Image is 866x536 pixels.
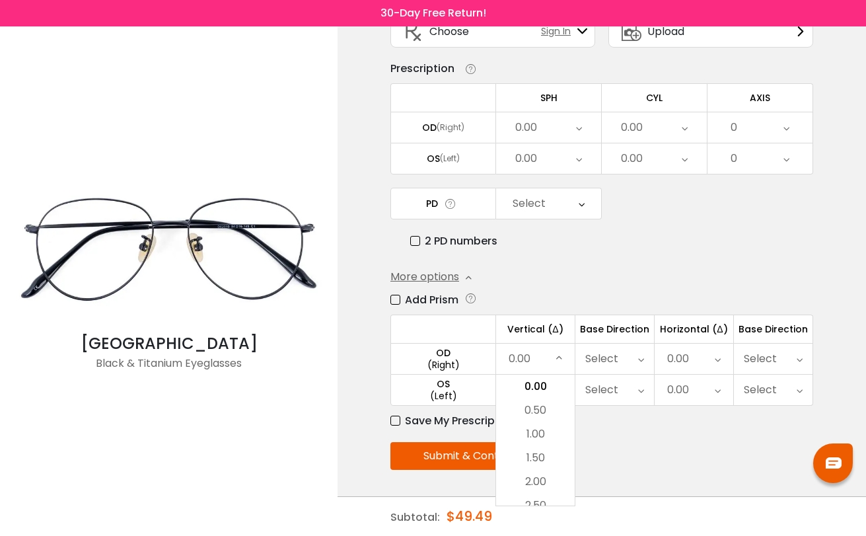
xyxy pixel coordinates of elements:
[585,346,618,372] div: Select
[440,153,460,165] div: (Left)
[410,233,497,249] label: 2 PD numbers
[496,399,575,422] li: 0.50
[667,346,689,372] div: 0.00
[390,291,458,308] label: Add Prism
[707,83,813,112] td: AXIS
[391,359,495,371] div: (Right)
[464,291,478,305] i: Prism
[429,23,469,40] span: Choose
[7,332,331,356] div: [GEOGRAPHIC_DATA]
[731,145,737,172] div: 0
[621,114,643,141] div: 0.00
[496,494,575,517] li: 2.50
[826,457,842,469] img: chat
[734,315,813,343] td: Base Direction
[509,346,530,372] div: 0.00
[496,83,602,112] td: SPH
[391,390,495,402] div: (Left)
[7,170,331,332] img: Black Nepal - Titanium Eyeglasses
[496,422,575,446] li: 1.00
[647,23,684,40] span: Upload
[655,315,734,343] td: Horizontal (Δ)
[447,497,492,535] div: $49.49
[390,61,454,77] div: Prescription
[496,470,575,494] li: 2.00
[390,412,516,429] label: Save My Prescription
[427,153,440,165] div: OS
[513,190,546,217] div: Select
[390,269,459,285] span: More options
[731,114,737,141] div: 0
[602,83,707,112] td: CYL
[7,356,331,382] div: Black & Titanium Eyeglasses
[496,375,575,399] li: 0.00
[496,315,575,343] td: Vertical (Δ)
[744,346,777,372] div: Select
[496,446,575,470] li: 1.50
[621,145,643,172] div: 0.00
[541,24,577,38] span: Sign In
[515,145,537,172] div: 0.00
[391,378,495,390] div: OS
[585,377,618,403] div: Select
[391,347,495,359] div: OD
[667,377,689,403] div: 0.00
[437,122,464,134] div: (Right)
[422,122,437,134] div: OD
[575,315,655,343] td: Base Direction
[744,377,777,403] div: Select
[515,114,537,141] div: 0.00
[390,442,553,470] button: Submit & Continue
[390,188,496,219] td: PD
